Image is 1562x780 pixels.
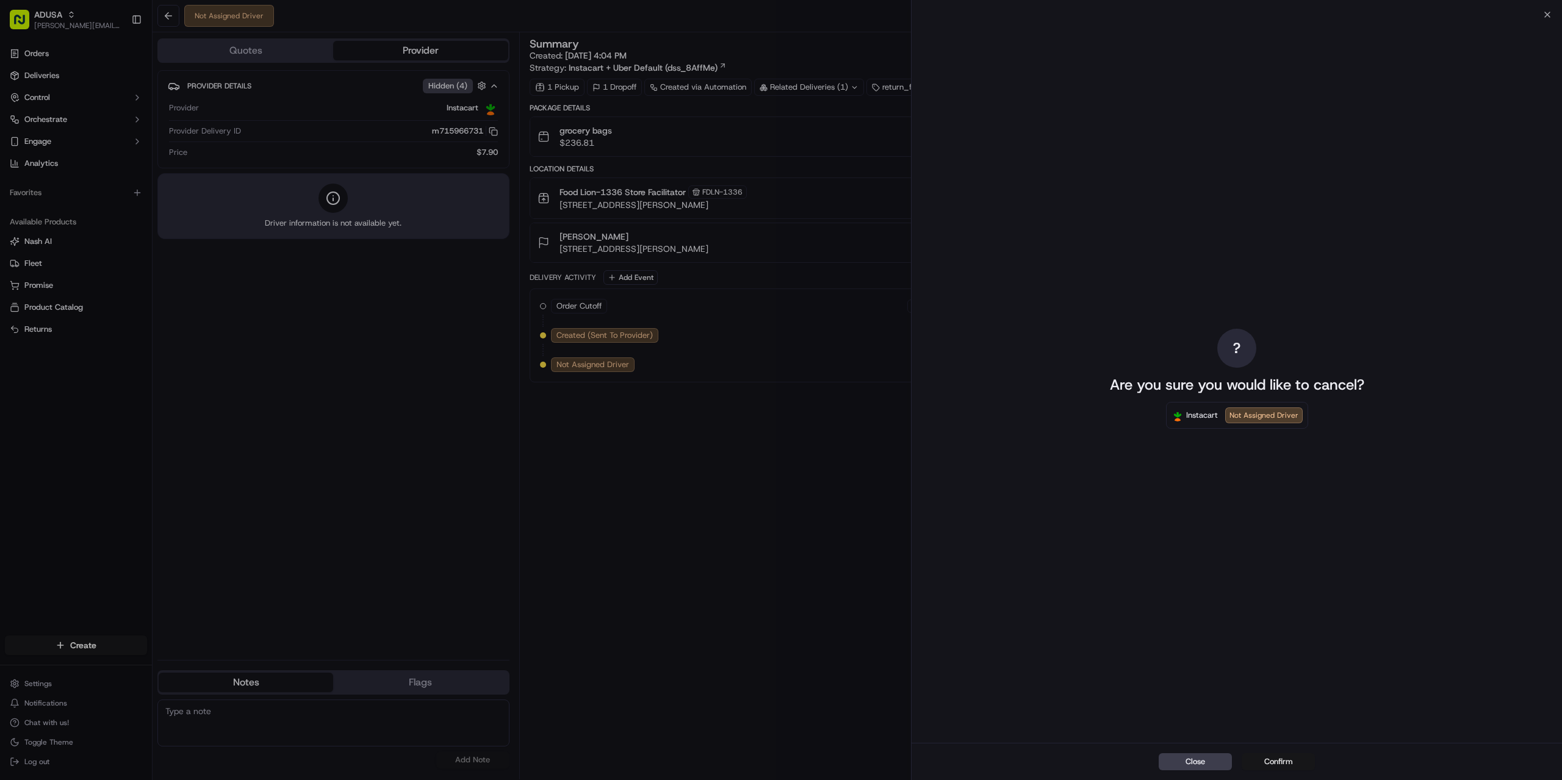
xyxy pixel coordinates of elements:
div: ? [1217,329,1256,368]
img: Instacart [1171,409,1184,421]
span: Instacart [1186,409,1218,421]
button: Close [1159,753,1232,770]
button: Confirm [1242,753,1315,770]
p: Are you sure you would like to cancel? [1110,375,1364,395]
